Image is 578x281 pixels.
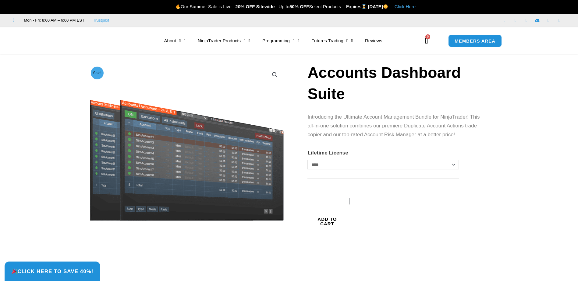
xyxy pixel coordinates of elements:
[89,65,285,221] img: Screenshot 2024-08-26 155710eeeee
[416,32,437,50] a: 0
[305,34,359,48] a: Futures Trading
[425,34,430,39] span: 0
[307,150,348,156] label: Lifetime License
[383,4,388,9] img: 🌞
[93,17,109,24] a: Trustpilot
[455,39,495,43] span: MEMBERS AREA
[23,17,85,24] span: Mon - Fri: 8:00 AM – 6:00 PM EST
[448,35,502,47] a: MEMBERS AREA
[362,4,366,9] img: ⌛
[367,198,381,204] text: ••••••
[91,67,104,79] span: Sale!
[307,188,347,255] button: Add to cart
[359,34,388,48] a: Reviews
[158,34,192,48] a: About
[307,62,485,105] h1: Accounts Dashboard Suite
[192,34,256,48] a: NinjaTrader Products
[176,4,180,9] img: 🔥
[307,113,485,139] p: Introducing the Ultimate Account Management Bundle for NinjaTrader! This all-in-one solution comb...
[176,4,368,9] span: Our Summer Sale is Live – – Up to Select Products – Expires
[12,269,17,274] img: 🎉
[368,4,388,9] strong: [DATE]
[158,34,423,48] nav: Menu
[269,69,280,80] a: View full-screen image gallery
[71,30,136,52] img: LogoAI | Affordable Indicators – NinjaTrader
[256,4,275,9] strong: Sitewide
[12,269,93,274] span: Click Here to save 40%!
[395,4,416,9] a: Click Here
[289,4,309,9] strong: 50% OFF
[307,172,318,176] a: Clear options
[235,4,255,9] strong: 20% OFF
[256,34,305,48] a: Programming
[5,262,100,281] a: 🎉Click Here to save 40%!
[347,195,393,259] button: Buy with GPay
